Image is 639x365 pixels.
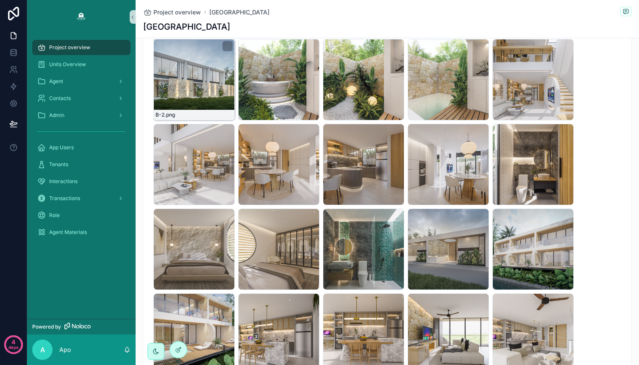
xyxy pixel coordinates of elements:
a: Units Overview [32,57,131,72]
p: Apo [59,345,71,354]
span: Contacts [49,95,71,102]
span: Project overview [49,44,90,51]
p: days [8,341,19,353]
a: Project overview [32,40,131,55]
span: Interactions [49,178,78,185]
a: [GEOGRAPHIC_DATA] [209,8,269,17]
a: Project overview [143,8,201,17]
span: Role [49,212,60,219]
a: App Users [32,140,131,155]
span: B-2 [156,111,164,118]
a: Interactions [32,174,131,189]
a: Agent [32,74,131,89]
span: Transactions [49,195,80,202]
h1: [GEOGRAPHIC_DATA] [143,21,230,33]
span: Units Overview [49,61,86,68]
span: Agent Materials [49,229,87,236]
span: .png [164,111,175,118]
span: Powered by [32,323,61,330]
a: Admin [32,108,131,123]
a: Agent Materials [32,225,131,240]
img: App logo [75,10,88,24]
a: Tenants [32,157,131,172]
span: A [40,345,45,355]
a: Role [32,208,131,223]
p: 4 [11,338,15,346]
a: Powered by [27,319,136,334]
span: App Users [49,144,74,151]
span: Tenants [49,161,68,168]
a: Contacts [32,91,131,106]
span: Admin [49,112,64,119]
span: Agent [49,78,63,85]
a: Transactions [32,191,131,206]
span: Project overview [153,8,201,17]
div: scrollable content [27,34,136,251]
